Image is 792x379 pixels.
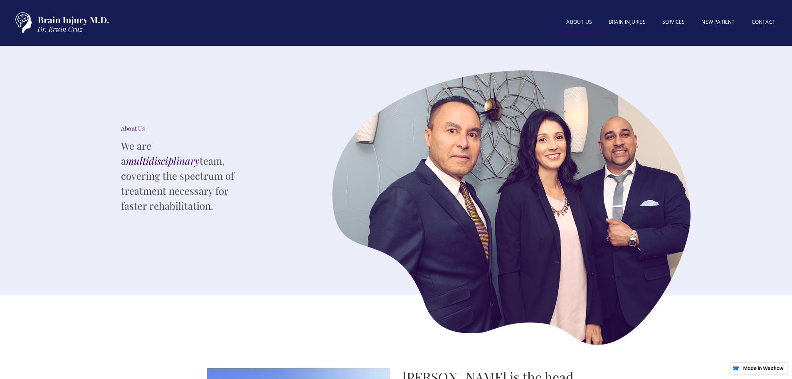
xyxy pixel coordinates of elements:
[121,124,246,133] div: About Us
[654,14,693,30] a: SERVICES
[600,14,654,30] a: BRAIN INJURIES
[743,14,784,30] a: Contact
[126,154,200,167] em: multidisciplinary
[693,14,743,30] a: New patient
[558,14,600,32] a: About US
[121,138,246,213] p: We are a team, covering the spectrum of treatment necessary for faster rehabilitation.
[8,8,112,37] a: home
[743,366,784,370] img: Made in Webflow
